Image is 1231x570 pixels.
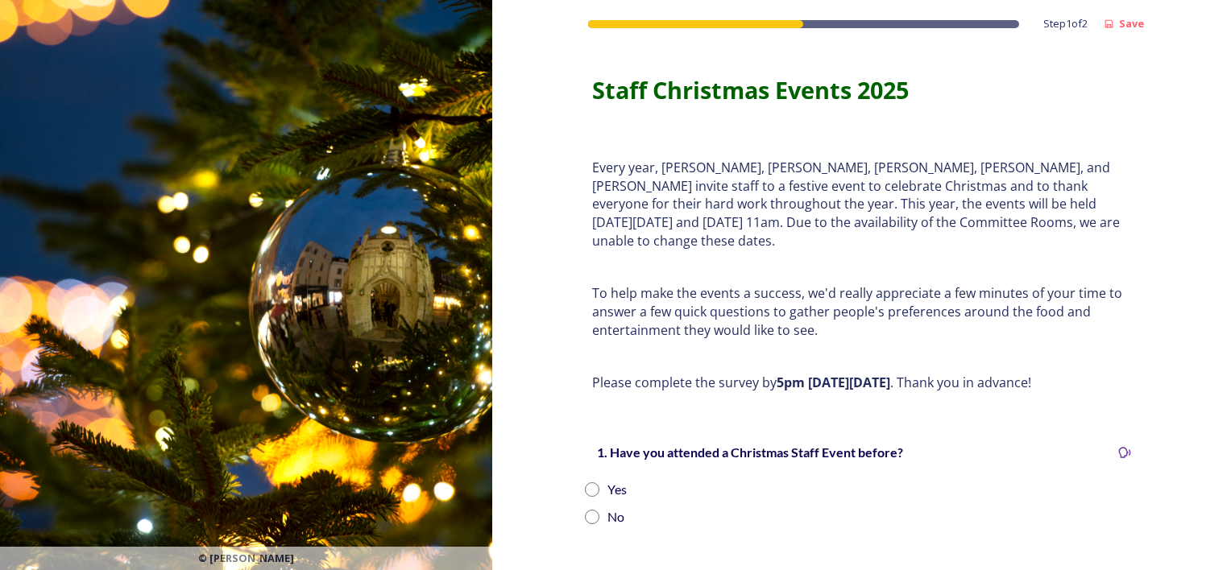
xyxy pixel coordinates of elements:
[1119,16,1144,31] strong: Save
[777,374,890,391] strong: 5pm [DATE][DATE]
[607,480,627,499] div: Yes
[592,74,909,105] strong: Staff Christmas Events 2025
[592,374,1132,392] p: Please complete the survey by . Thank you in advance!
[1043,16,1088,31] span: Step 1 of 2
[198,551,294,566] span: © [PERSON_NAME]
[607,507,624,527] div: No
[597,444,903,460] strong: 1. Have you attended a Christmas Staff Event before?
[592,284,1132,339] p: To help make the events a success, we'd really appreciate a few minutes of your time to answer a ...
[592,159,1132,250] p: Every year, [PERSON_NAME], [PERSON_NAME], [PERSON_NAME], [PERSON_NAME], and [PERSON_NAME] invite ...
